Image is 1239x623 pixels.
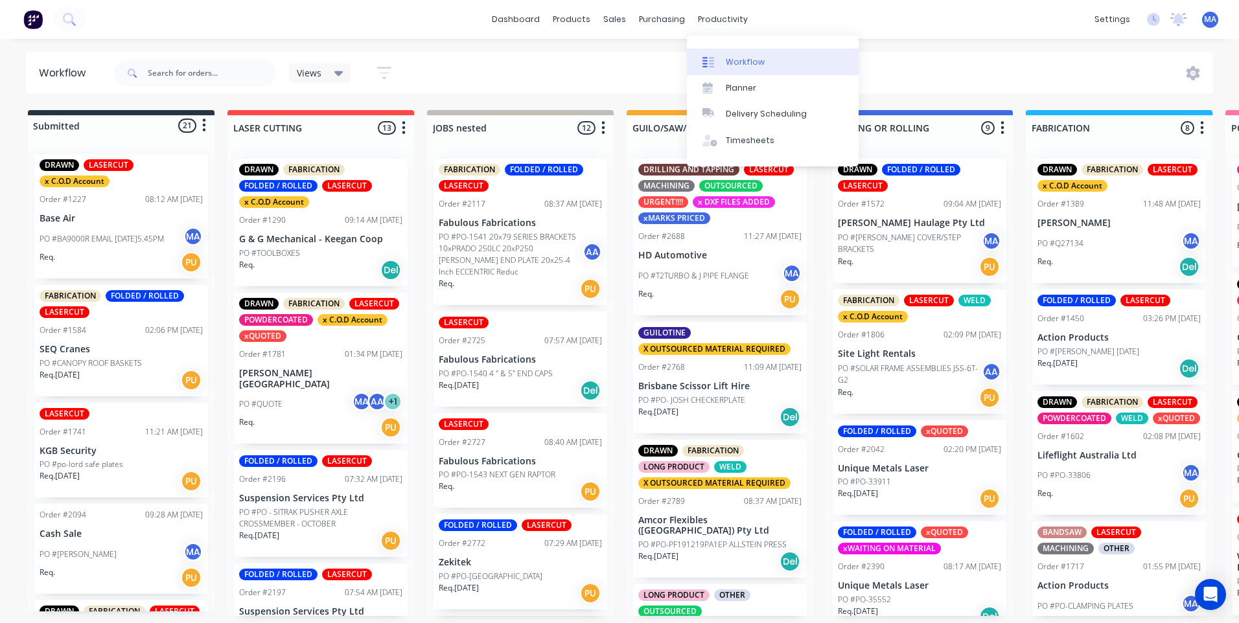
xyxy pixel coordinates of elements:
div: DRAWN [1037,164,1077,176]
div: FABRICATION [1082,396,1143,408]
div: FABRICATION [439,164,500,176]
div: Order #1717 [1037,561,1084,572]
p: Fabulous Fabrications [439,456,602,467]
div: PU [979,387,1000,408]
div: Order #2789 [638,495,685,507]
div: Order #1741 [40,426,86,438]
div: LASERCUT [150,606,200,617]
p: [PERSON_NAME][GEOGRAPHIC_DATA] [239,368,402,390]
p: PO #PO-35552 [838,594,891,606]
p: Req. [DATE] [638,550,678,562]
div: Order #2772 [439,538,485,549]
p: Req. [239,416,255,428]
div: FOLDED / ROLLED [239,569,318,580]
div: Del [780,407,800,427]
p: Fabulous Fabrications [439,354,602,365]
div: LASERCUT [838,180,888,192]
div: DRAWN [40,606,79,617]
div: DRILLING AND TAPPINGLASERCUTMACHININGOUTSOURCEDURGENT!!!!x DXF FILES ADDEDxMARKS PRICEDOrder #268... [633,159,807,315]
div: Order #2725 [439,335,485,346]
p: Req. [DATE] [40,470,80,482]
div: FOLDED / ROLLED [838,425,916,437]
div: Order #2727 [439,436,485,448]
div: 03:26 PM [DATE] [1143,313,1201,324]
div: Del [380,260,401,280]
div: LASERCUT [322,569,372,580]
div: Workflow [726,56,765,68]
p: Req. [DATE] [439,582,479,594]
div: LASERCUT [439,317,489,328]
div: LASERCUT [439,418,489,430]
div: POWDERCOATED [239,314,313,326]
div: AA [982,362,1001,381]
div: Order #1572 [838,198,885,210]
div: LASERCUT [1148,396,1198,408]
div: 07:32 AM [DATE] [345,473,402,485]
div: LASERCUT [1091,527,1141,538]
div: sales [597,10,632,29]
div: FOLDED / ROLLEDLASERCUTOrder #277207:29 AM [DATE]ZekitekPO #PO-[GEOGRAPHIC_DATA]Req.[DATE]PU [434,514,607,609]
div: LASERCUTOrder #174111:21 AM [DATE]KGB SecurityPO #po-lord safe platesReq.[DATE]PU [34,403,208,498]
div: PU [979,256,1000,277]
div: AA [583,242,602,262]
div: Order #2042 [838,444,885,455]
p: Unique Metals Laser [838,580,1001,591]
div: PU [580,481,601,502]
p: Req. [40,251,55,263]
div: FABRICATION [838,295,899,306]
div: X OUTSOURCED MATERIAL REQUIRED [638,477,791,489]
div: 08:37 AM [DATE] [544,198,602,210]
div: Delivery Scheduling [726,108,807,120]
div: FOLDED / ROLLED [106,290,184,302]
div: FABRICATION [682,445,744,457]
div: PU [380,530,401,551]
div: MA [982,231,1001,251]
div: LONG PRODUCT [638,461,710,473]
div: Order #1389 [1037,198,1084,210]
p: PO #SOLAR FRAME ASSEMBLIES JSS-6T-G2 [838,363,982,386]
p: Unique Metals Laser [838,463,1001,474]
div: Order #1602 [1037,431,1084,442]
div: xQUOTED [239,330,286,342]
div: PU [580,278,601,299]
div: BANDSAW [1037,527,1087,538]
p: Cash Sale [40,528,203,539]
div: URGENT!!!! [638,196,688,208]
div: MA [352,392,371,411]
div: 08:40 AM [DATE] [544,436,602,448]
div: LASERCUTOrder #272708:40 AM [DATE]Fabulous FabricationsPO #PO-1543 NEXT GEN RAPTORReq.PU [434,413,607,508]
div: OTHER [1098,543,1135,554]
div: 07:54 AM [DATE] [345,587,402,598]
p: PO #[PERSON_NAME] COVER/STEP BRACKETS [838,232,982,255]
div: DRAWNFABRICATIONLASERCUTPOWDERCOATEDx C.O.D AccountxQUOTEDOrder #178101:34 PM [DATE][PERSON_NAME]... [234,293,408,444]
div: Order #2196 [239,473,286,485]
p: PO #PO-33806 [1037,470,1091,481]
div: DRAWN [638,445,678,457]
input: Search for orders... [148,60,276,86]
div: FOLDED / ROLLEDxQUOTEDOrder #204202:20 PM [DATE]Unique Metals LaserPO #PO-33911Req.[DATE]PU [833,420,1006,515]
div: 01:55 PM [DATE] [1143,561,1201,572]
div: Timesheets [726,135,774,146]
div: PU [979,488,1000,509]
a: Timesheets [687,128,859,153]
div: FABRICATION [84,606,145,617]
p: Req. [40,567,55,578]
p: [PERSON_NAME] Haulage Pty Ltd [838,218,1001,229]
div: Order #2094 [40,509,86,521]
p: Fabulous Fabrications [439,218,602,229]
p: PO #PO-CLAMPING PLATES [1037,600,1133,612]
p: PO #po-lord safe plates [40,459,123,470]
div: 01:34 PM [DATE] [345,348,402,360]
div: x C.O.D Account [40,176,110,187]
div: 08:12 AM [DATE] [145,194,203,205]
div: 07:57 AM [DATE] [544,335,602,346]
p: PO #PO-PF191219PA1EP ALLSTEIN PRESS [638,539,787,550]
p: PO #[PERSON_NAME] [40,549,117,560]
div: 08:17 AM [DATE] [944,561,1001,572]
div: settings [1088,10,1137,29]
a: Delivery Scheduling [687,101,859,127]
p: Req. [DATE] [838,488,878,499]
div: Order #1584 [40,324,86,336]
div: 11:21 AM [DATE] [145,426,203,438]
div: 02:09 PM [DATE] [944,329,1001,341]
